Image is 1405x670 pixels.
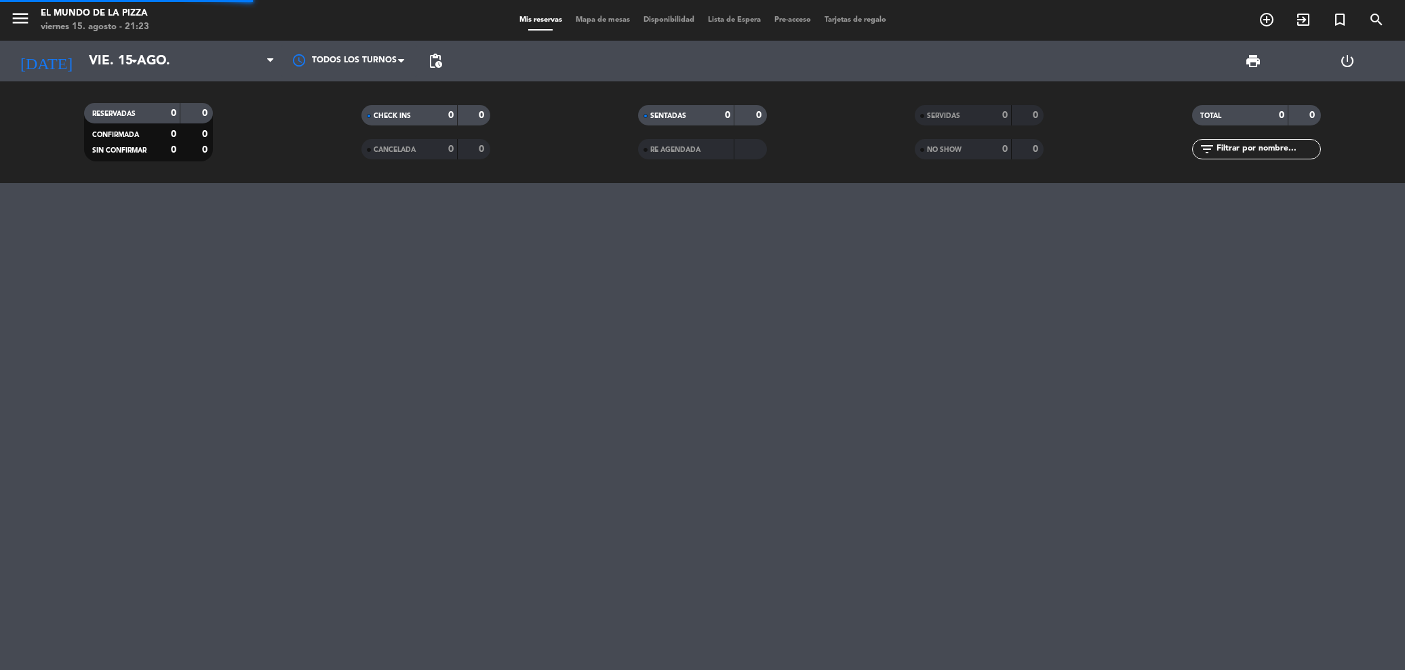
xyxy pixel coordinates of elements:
[1215,142,1320,157] input: Filtrar por nombre...
[479,111,487,120] strong: 0
[374,146,416,153] span: CANCELADA
[171,145,176,155] strong: 0
[701,16,768,24] span: Lista de Espera
[1245,53,1261,69] span: print
[725,111,730,120] strong: 0
[1259,12,1275,28] i: add_circle_outline
[818,16,893,24] span: Tarjetas de regalo
[756,111,764,120] strong: 0
[126,53,142,69] i: arrow_drop_down
[41,20,149,34] div: viernes 15. agosto - 21:23
[1199,141,1215,157] i: filter_list
[1295,12,1311,28] i: exit_to_app
[650,146,700,153] span: RE AGENDADA
[448,111,454,120] strong: 0
[650,113,686,119] span: SENTADAS
[479,144,487,154] strong: 0
[374,113,411,119] span: CHECK INS
[202,130,210,139] strong: 0
[1002,111,1008,120] strong: 0
[41,7,149,20] div: El Mundo de la Pizza
[92,111,136,117] span: RESERVADAS
[202,145,210,155] strong: 0
[569,16,637,24] span: Mapa de mesas
[10,46,82,76] i: [DATE]
[1002,144,1008,154] strong: 0
[171,109,176,118] strong: 0
[1301,41,1396,81] div: LOG OUT
[1279,111,1284,120] strong: 0
[1033,111,1041,120] strong: 0
[513,16,569,24] span: Mis reservas
[637,16,701,24] span: Disponibilidad
[1368,12,1385,28] i: search
[10,8,31,33] button: menu
[202,109,210,118] strong: 0
[1200,113,1221,119] span: TOTAL
[92,147,146,154] span: SIN CONFIRMAR
[10,8,31,28] i: menu
[1033,144,1041,154] strong: 0
[927,113,960,119] span: SERVIDAS
[1339,53,1355,69] i: power_settings_new
[171,130,176,139] strong: 0
[1332,12,1348,28] i: turned_in_not
[1309,111,1318,120] strong: 0
[927,146,962,153] span: NO SHOW
[768,16,818,24] span: Pre-acceso
[92,132,139,138] span: CONFIRMADA
[427,53,443,69] span: pending_actions
[448,144,454,154] strong: 0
